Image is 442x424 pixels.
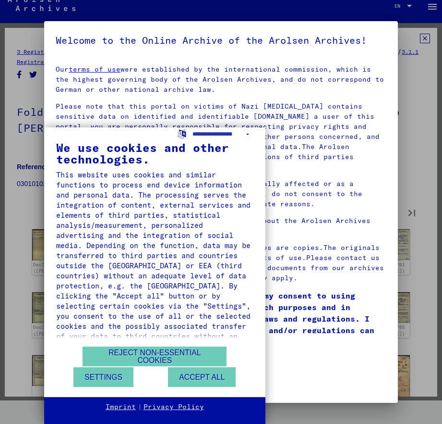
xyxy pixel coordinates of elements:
a: Imprint [106,402,136,412]
button: Accept all [168,367,236,387]
button: Settings [73,367,133,387]
button: Reject non-essential cookies [83,347,227,366]
div: We use cookies and other technologies. [56,142,253,165]
a: Privacy Policy [143,402,204,412]
div: This website uses cookies and similar functions to process end device information and personal da... [56,170,253,351]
